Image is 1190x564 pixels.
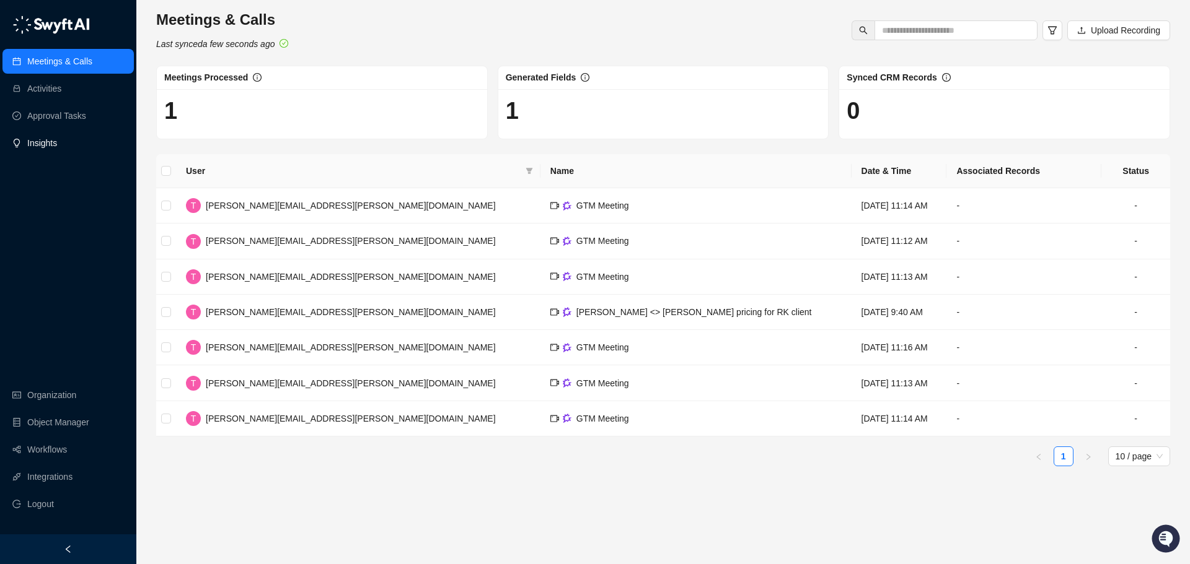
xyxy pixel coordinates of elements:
img: 5124521997842_fc6d7dfcefe973c2e489_88.png [12,112,35,134]
td: - [1101,295,1170,330]
button: Upload Recording [1067,20,1170,40]
a: Organization [27,383,76,407]
td: [DATE] 11:14 AM [852,401,947,436]
td: - [1101,223,1170,259]
div: Page Size [1108,446,1170,466]
span: GTM Meeting [576,414,629,423]
th: Date & Time [852,154,947,188]
span: video-camera [550,272,559,280]
div: 📚 [12,175,22,184]
span: info-circle [942,73,951,82]
h1: 0 [847,97,1162,125]
td: - [1101,401,1170,436]
img: gong-Dwh8HbPa.png [563,307,571,316]
span: T [191,305,196,319]
span: GTM Meeting [576,201,629,210]
span: Synced CRM Records [847,72,937,82]
span: [PERSON_NAME][EMAIL_ADDRESS][PERSON_NAME][DOMAIN_NAME] [206,201,496,210]
a: 📶Status [51,168,100,191]
span: video-camera [550,201,559,210]
img: gong-Dwh8HbPa.png [563,343,571,352]
span: check-circle [280,39,288,48]
span: User [186,164,521,178]
span: Upload Recording [1091,24,1160,37]
span: Meetings Processed [164,72,248,82]
span: GTM Meeting [576,236,629,246]
td: - [946,223,1101,259]
span: [PERSON_NAME][EMAIL_ADDRESS][PERSON_NAME][DOMAIN_NAME] [206,378,496,388]
td: - [1101,365,1170,401]
td: - [946,295,1101,330]
td: - [1101,259,1170,295]
span: [PERSON_NAME] <> [PERSON_NAME] pricing for RK client [576,307,812,317]
img: gong-Dwh8HbPa.png [563,272,571,281]
img: gong-Dwh8HbPa.png [563,201,571,210]
span: logout [12,500,21,508]
span: info-circle [581,73,589,82]
span: left [1035,453,1042,461]
th: Name [540,154,852,188]
span: T [191,376,196,390]
th: Associated Records [946,154,1101,188]
td: [DATE] 9:40 AM [852,295,947,330]
a: Object Manager [27,410,89,435]
span: upload [1077,26,1086,35]
img: gong-Dwh8HbPa.png [563,378,571,388]
button: right [1078,446,1098,466]
span: [PERSON_NAME][EMAIL_ADDRESS][PERSON_NAME][DOMAIN_NAME] [206,236,496,246]
span: video-camera [550,378,559,387]
li: 1 [1054,446,1073,466]
td: - [1101,330,1170,365]
td: - [946,365,1101,401]
a: Activities [27,76,61,101]
a: Approval Tasks [27,103,86,128]
td: [DATE] 11:13 AM [852,259,947,295]
li: Previous Page [1029,446,1049,466]
span: GTM Meeting [576,342,629,352]
button: left [1029,446,1049,466]
span: [PERSON_NAME][EMAIL_ADDRESS][PERSON_NAME][DOMAIN_NAME] [206,272,496,282]
span: Status [68,173,95,186]
p: Welcome 👋 [12,50,226,69]
span: Logout [27,492,54,516]
a: Insights [27,131,57,155]
span: video-camera [550,308,559,316]
a: 📚Docs [7,168,51,191]
span: T [191,412,196,425]
img: Swyft AI [12,12,37,37]
h2: How can we help? [12,69,226,89]
div: We're offline, we'll be back soon [42,124,162,134]
span: video-camera [550,236,559,245]
h1: 1 [164,97,480,125]
a: Workflows [27,437,67,462]
td: [DATE] 11:14 AM [852,188,947,223]
span: left [64,545,73,553]
td: [DATE] 11:12 AM [852,223,947,259]
span: [PERSON_NAME][EMAIL_ADDRESS][PERSON_NAME][DOMAIN_NAME] [206,342,496,352]
span: info-circle [253,73,262,82]
h3: Meetings & Calls [156,10,288,30]
img: gong-Dwh8HbPa.png [563,236,571,246]
span: GTM Meeting [576,378,629,388]
span: search [859,26,868,35]
span: Docs [25,173,46,186]
span: 10 / page [1116,447,1163,466]
td: - [946,330,1101,365]
span: GTM Meeting [576,272,629,282]
iframe: Open customer support [1150,523,1184,557]
a: Powered byPylon [87,203,150,213]
span: filter [523,162,535,180]
span: Pylon [123,204,150,213]
button: Start new chat [211,116,226,131]
span: [PERSON_NAME][EMAIL_ADDRESS][PERSON_NAME][DOMAIN_NAME] [206,414,496,423]
span: T [191,199,196,212]
th: Status [1101,154,1170,188]
span: T [191,270,196,284]
td: [DATE] 11:16 AM [852,330,947,365]
span: [PERSON_NAME][EMAIL_ADDRESS][PERSON_NAME][DOMAIN_NAME] [206,307,496,317]
div: 📶 [56,175,66,184]
i: Last synced a few seconds ago [156,39,275,49]
a: 1 [1054,447,1073,466]
span: video-camera [550,343,559,352]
